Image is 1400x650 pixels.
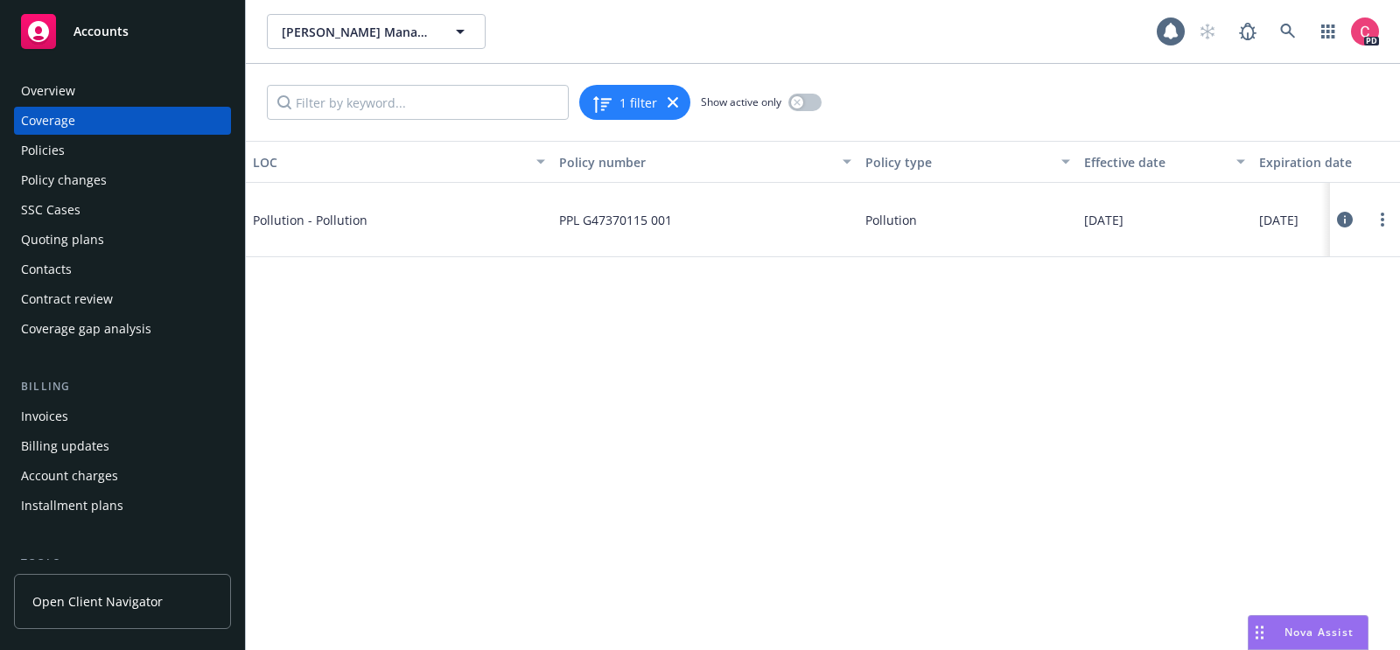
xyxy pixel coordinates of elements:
[253,153,526,171] div: LOC
[559,211,672,229] span: PPL G47370115 001
[21,196,80,224] div: SSC Cases
[21,492,123,520] div: Installment plans
[1372,209,1393,230] a: more
[552,141,858,183] button: Policy number
[267,85,569,120] input: Filter by keyword...
[14,555,231,572] div: Tools
[14,107,231,135] a: Coverage
[21,255,72,283] div: Contacts
[21,77,75,105] div: Overview
[1084,153,1226,171] div: Effective date
[619,94,657,112] span: 1 filter
[1230,14,1265,49] a: Report a Bug
[21,402,68,430] div: Invoices
[21,226,104,254] div: Quoting plans
[701,94,781,109] span: Show active only
[14,196,231,224] a: SSC Cases
[267,14,486,49] button: [PERSON_NAME] Management Company
[14,136,231,164] a: Policies
[1270,14,1305,49] a: Search
[73,24,129,38] span: Accounts
[14,166,231,194] a: Policy changes
[1248,615,1368,650] button: Nova Assist
[21,166,107,194] div: Policy changes
[282,23,433,41] span: [PERSON_NAME] Management Company
[21,136,65,164] div: Policies
[14,462,231,490] a: Account charges
[1084,211,1123,229] span: [DATE]
[14,7,231,56] a: Accounts
[1351,17,1379,45] img: photo
[253,211,515,229] span: Pollution - Pollution
[14,492,231,520] a: Installment plans
[559,153,832,171] div: Policy number
[21,462,118,490] div: Account charges
[21,107,75,135] div: Coverage
[32,592,163,611] span: Open Client Navigator
[865,211,917,229] span: Pollution
[1259,211,1298,229] span: [DATE]
[14,432,231,460] a: Billing updates
[1311,14,1346,49] a: Switch app
[1284,625,1354,640] span: Nova Assist
[14,378,231,395] div: Billing
[858,141,1077,183] button: Policy type
[21,315,151,343] div: Coverage gap analysis
[21,285,113,313] div: Contract review
[1077,141,1252,183] button: Effective date
[14,402,231,430] a: Invoices
[1190,14,1225,49] a: Start snowing
[1249,616,1270,649] div: Drag to move
[14,255,231,283] a: Contacts
[21,432,109,460] div: Billing updates
[14,226,231,254] a: Quoting plans
[14,285,231,313] a: Contract review
[14,315,231,343] a: Coverage gap analysis
[246,141,552,183] button: LOC
[865,153,1051,171] div: Policy type
[14,77,231,105] a: Overview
